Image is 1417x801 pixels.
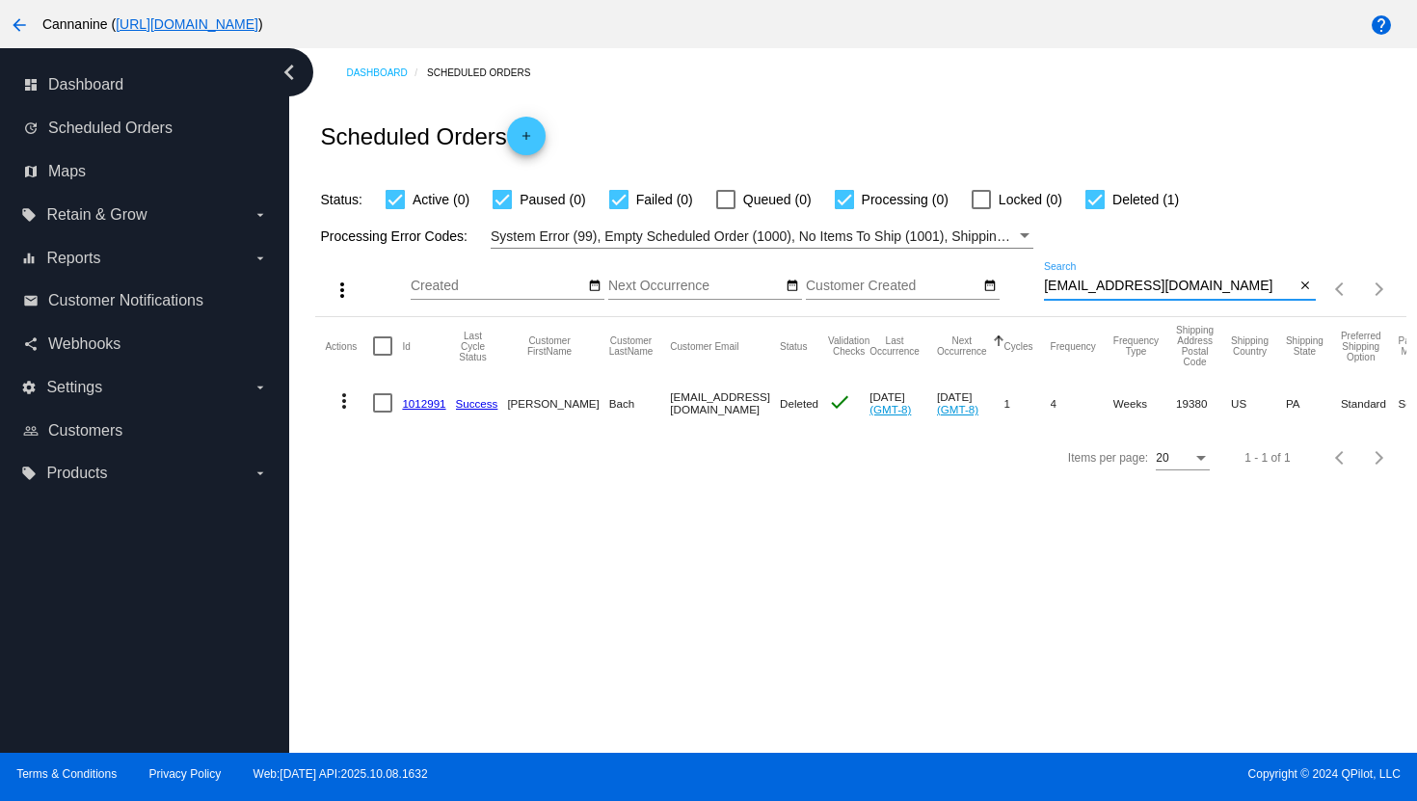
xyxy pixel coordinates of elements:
span: Deleted (1) [1112,188,1179,211]
a: update Scheduled Orders [23,113,268,144]
button: Previous page [1322,439,1360,477]
button: Change sorting for ShippingState [1286,335,1323,357]
mat-header-cell: Validation Checks [828,317,869,375]
i: update [23,120,39,136]
mat-icon: date_range [588,279,602,294]
div: 1 - 1 of 1 [1244,451,1290,465]
i: arrow_drop_down [253,466,268,481]
i: arrow_drop_down [253,251,268,266]
button: Change sorting for FrequencyType [1113,335,1159,357]
button: Change sorting for CustomerLastName [609,335,654,357]
a: Terms & Conditions [16,767,117,781]
mat-icon: check [828,390,851,414]
mat-cell: PA [1286,375,1341,431]
i: people_outline [23,423,39,439]
span: Customer Notifications [48,292,203,309]
input: Search [1044,279,1296,294]
button: Change sorting for CustomerEmail [670,340,738,352]
a: email Customer Notifications [23,285,268,316]
i: chevron_left [274,57,305,88]
button: Change sorting for ShippingPostcode [1176,325,1214,367]
i: settings [21,380,37,395]
mat-icon: arrow_back [8,13,31,37]
span: Failed (0) [636,188,693,211]
i: arrow_drop_down [253,207,268,223]
span: Processing Error Codes: [320,228,468,244]
i: email [23,293,39,308]
mat-icon: close [1298,279,1312,294]
button: Change sorting for LastProcessingCycleId [456,331,491,362]
button: Change sorting for Status [780,340,807,352]
mat-cell: [DATE] [869,375,937,431]
a: 1012991 [402,397,445,410]
mat-cell: 4 [1051,375,1113,431]
a: (GMT-8) [869,403,911,415]
span: Webhooks [48,335,120,353]
a: Success [456,397,498,410]
a: share Webhooks [23,329,268,360]
span: Retain & Grow [46,206,147,224]
mat-select: Items per page: [1156,452,1210,466]
a: Scheduled Orders [427,58,548,88]
button: Next page [1360,439,1399,477]
mat-cell: [EMAIL_ADDRESS][DOMAIN_NAME] [670,375,780,431]
a: Dashboard [346,58,427,88]
div: Items per page: [1068,451,1148,465]
mat-icon: more_vert [333,389,356,413]
span: Scheduled Orders [48,120,173,137]
span: Dashboard [48,76,123,93]
button: Change sorting for LastOccurrenceUtc [869,335,920,357]
i: equalizer [21,251,37,266]
span: Settings [46,379,102,396]
mat-cell: US [1231,375,1286,431]
span: Copyright © 2024 QPilot, LLC [725,767,1401,781]
span: Processing (0) [862,188,949,211]
button: Change sorting for ShippingCountry [1231,335,1269,357]
a: Web:[DATE] API:2025.10.08.1632 [254,767,428,781]
mat-cell: Bach [609,375,671,431]
button: Change sorting for Id [402,340,410,352]
button: Change sorting for PreferredShippingOption [1341,331,1381,362]
a: dashboard Dashboard [23,69,268,100]
mat-cell: [DATE] [937,375,1004,431]
button: Change sorting for Cycles [1004,340,1033,352]
mat-cell: 1 [1004,375,1051,431]
mat-select: Filter by Processing Error Codes [491,225,1033,249]
span: Paused (0) [520,188,585,211]
h2: Scheduled Orders [320,117,545,155]
span: Queued (0) [743,188,812,211]
i: arrow_drop_down [253,380,268,395]
input: Next Occurrence [608,279,782,294]
span: Reports [46,250,100,267]
mat-cell: 19380 [1176,375,1231,431]
input: Created [411,279,584,294]
span: Deleted [780,397,818,410]
mat-header-cell: Actions [325,317,373,375]
input: Customer Created [806,279,979,294]
a: (GMT-8) [937,403,978,415]
mat-icon: date_range [786,279,799,294]
span: Products [46,465,107,482]
button: Clear [1296,277,1316,297]
span: Cannanine ( ) [42,16,263,32]
span: Locked (0) [999,188,1062,211]
i: map [23,164,39,179]
mat-icon: more_vert [331,279,354,302]
mat-cell: Weeks [1113,375,1176,431]
i: local_offer [21,207,37,223]
mat-icon: date_range [983,279,997,294]
button: Next page [1360,270,1399,308]
button: Change sorting for NextOccurrenceUtc [937,335,987,357]
button: Previous page [1322,270,1360,308]
mat-icon: help [1370,13,1393,37]
mat-cell: [PERSON_NAME] [507,375,608,431]
i: local_offer [21,466,37,481]
mat-cell: Standard [1341,375,1399,431]
span: Customers [48,422,122,440]
button: Change sorting for CustomerFirstName [507,335,591,357]
i: dashboard [23,77,39,93]
span: 20 [1156,451,1168,465]
i: share [23,336,39,352]
a: Privacy Policy [149,767,222,781]
span: Status: [320,192,362,207]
